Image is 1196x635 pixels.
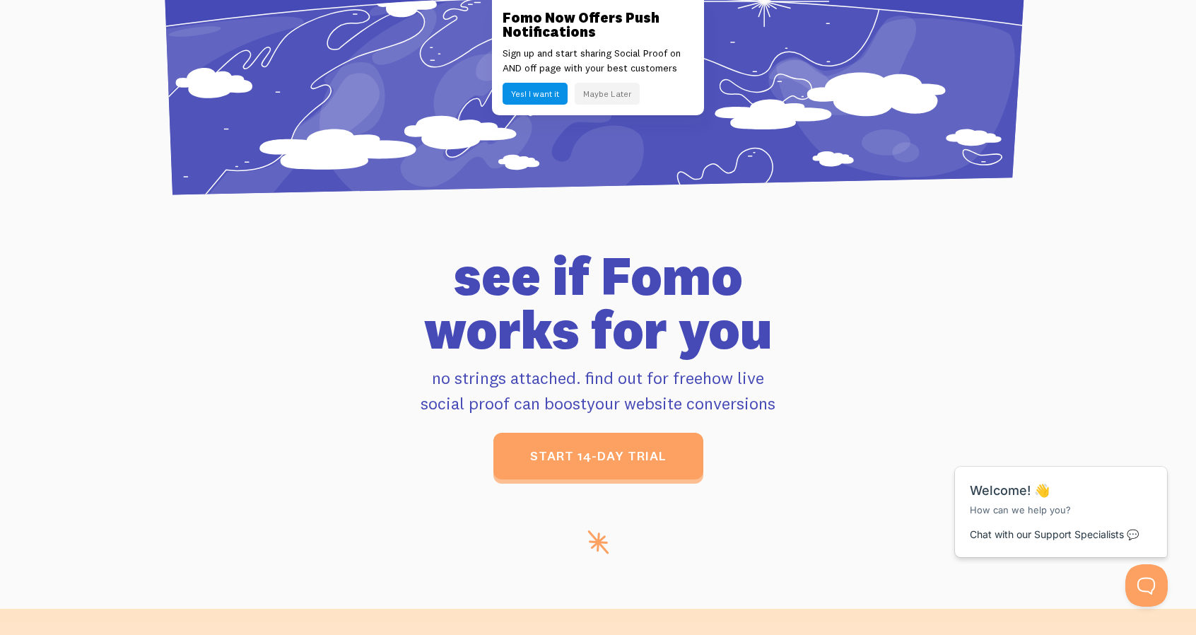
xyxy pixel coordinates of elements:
[503,11,693,39] h3: Fomo Now Offers Push Notifications
[575,83,640,105] button: Maybe Later
[204,365,992,416] p: no strings attached. find out for free how live social proof can boost your website conversions
[503,46,693,76] p: Sign up and start sharing Social Proof on AND off page with your best customers
[503,83,568,105] button: Yes! I want it
[204,249,992,356] h1: see if Fomo works for you
[493,433,703,479] a: start 14-day trial
[948,431,1176,564] iframe: Help Scout Beacon - Messages and Notifications
[1125,564,1168,607] iframe: Help Scout Beacon - Open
